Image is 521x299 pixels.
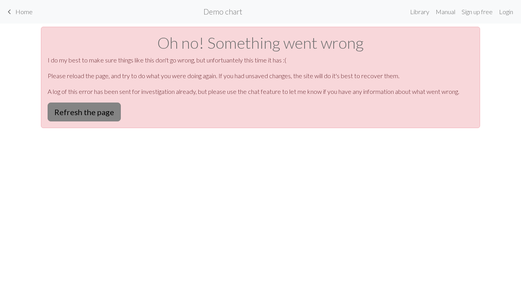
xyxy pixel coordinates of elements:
a: Home [5,5,33,18]
button: Refresh the page [48,103,121,121]
h1: Oh no! Something went wrong [48,33,473,52]
p: A log of this error has been sent for investigation already, but please use the chat feature to l... [48,87,473,96]
span: keyboard_arrow_left [5,6,14,17]
a: Sign up free [458,4,496,20]
span: Home [15,8,33,15]
a: Manual [432,4,458,20]
a: Library [407,4,432,20]
p: I do my best to make sure things like this don't go wrong, but unfortuantely this time it has :( [48,55,473,65]
h2: Demo chart [203,7,242,16]
a: Login [496,4,516,20]
p: Please reload the page, and try to do what you were doing again. If you had unsaved changes, the ... [48,71,473,81]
